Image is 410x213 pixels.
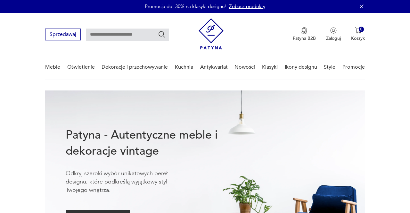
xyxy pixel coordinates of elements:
img: Ikona koszyka [355,27,361,34]
p: Koszyk [351,35,365,41]
a: Promocje [342,55,365,80]
a: Style [324,55,335,80]
p: Promocja do -30% na klasyki designu! [145,3,226,10]
a: Ikony designu [285,55,317,80]
button: 0Koszyk [351,27,365,41]
p: Zaloguj [326,35,341,41]
a: Antykwariat [200,55,228,80]
img: Patyna - sklep z meblami i dekoracjami vintage [199,18,224,49]
button: Zaloguj [326,27,341,41]
a: Meble [45,55,60,80]
a: Ikona medaluPatyna B2B [293,27,316,41]
a: Klasyki [262,55,278,80]
button: Patyna B2B [293,27,316,41]
button: Sprzedawaj [45,29,81,40]
a: Dekoracje i przechowywanie [102,55,168,80]
a: Oświetlenie [67,55,95,80]
p: Patyna B2B [293,35,316,41]
img: Ikonka użytkownika [330,27,337,34]
button: Szukaj [158,30,166,38]
a: Nowości [234,55,255,80]
a: Kuchnia [175,55,193,80]
h1: Patyna - Autentyczne meble i dekoracje vintage [66,127,239,159]
a: Zobacz produkty [229,3,265,10]
div: 0 [359,27,364,32]
p: Odkryj szeroki wybór unikatowych pereł designu, które podkreślą wyjątkowy styl Twojego wnętrza. [66,169,187,194]
img: Ikona medalu [301,27,307,34]
a: Sprzedawaj [45,33,81,37]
